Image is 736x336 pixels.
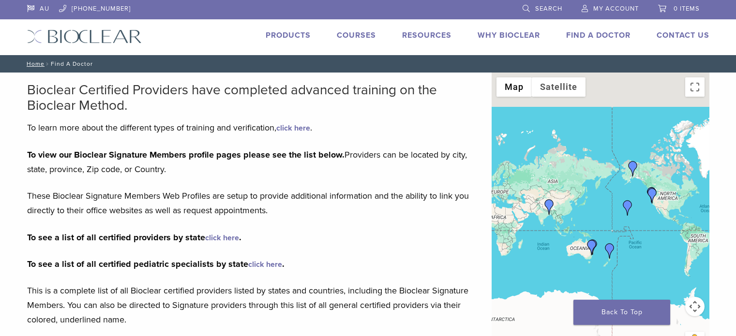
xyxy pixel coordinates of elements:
strong: To see a list of all certified providers by state . [27,232,241,243]
a: click here [276,123,310,133]
div: Dr. Disha Agarwal [541,199,557,215]
a: click here [248,260,282,269]
div: Dr. Geoffrey Wan [584,240,600,255]
p: Providers can be located by city, state, province, Zip code, or Country. [27,147,477,176]
img: Bioclear [27,29,142,44]
a: Contact Us [657,30,709,40]
p: To learn more about the different types of training and verification, . [27,120,477,135]
a: Why Bioclear [478,30,540,40]
span: Search [535,5,562,13]
button: Map camera controls [685,297,705,316]
p: These Bioclear Signature Members Web Profiles are setup to provide additional information and the... [27,189,477,218]
button: Show satellite imagery [532,77,586,97]
div: kevin tims [602,243,617,259]
span: My Account [593,5,639,13]
strong: To view our Bioclear Signature Members profile pages please see the list below. [27,149,345,160]
a: Home [24,60,45,67]
div: Dr. Kris Nip [620,200,635,216]
p: This is a complete list of all Bioclear certified providers listed by states and countries, inclu... [27,283,477,327]
div: Dr. Sandy Shih [644,187,660,203]
div: Dr. Edward Boulton [585,239,601,255]
button: Show street map [496,77,532,97]
span: 0 items [674,5,700,13]
h2: Bioclear Certified Providers have completed advanced training on the Bioclear Method. [27,82,477,113]
a: Products [266,30,311,40]
span: / [45,61,51,66]
a: Back To Top [573,300,670,325]
button: Toggle fullscreen view [685,77,705,97]
div: Dr. Mary Anne Marschik [645,188,660,204]
a: Resources [402,30,451,40]
a: click here [205,233,239,243]
div: Dr. Robert Robinson [625,161,641,176]
a: Find A Doctor [566,30,631,40]
nav: Find A Doctor [20,55,717,73]
strong: To see a list of all certified pediatric specialists by state . [27,259,285,269]
a: Courses [337,30,376,40]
